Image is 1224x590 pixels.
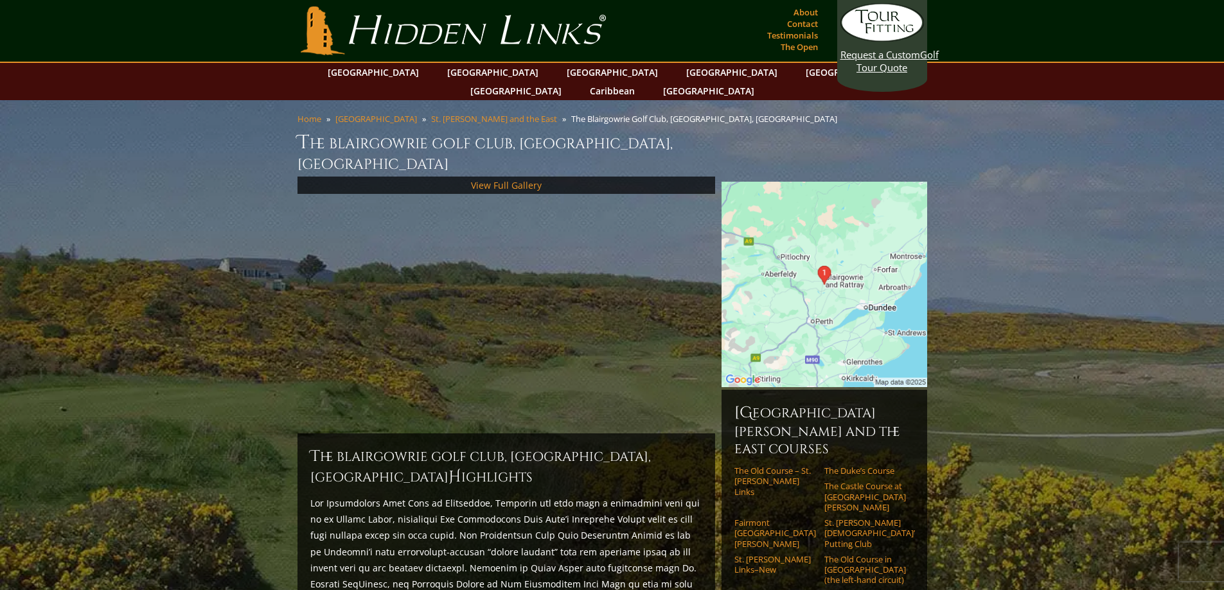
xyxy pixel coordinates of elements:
a: [GEOGRAPHIC_DATA] [560,63,664,82]
a: Contact [784,15,821,33]
a: Home [297,113,321,125]
h6: [GEOGRAPHIC_DATA][PERSON_NAME] and the East Courses [734,403,914,458]
a: The Open [777,38,821,56]
a: [GEOGRAPHIC_DATA] [680,63,784,82]
a: St. [PERSON_NAME] Links–New [734,554,816,575]
h2: The Blairgowrie Golf Club, [GEOGRAPHIC_DATA], [GEOGRAPHIC_DATA] ighlights [310,446,702,487]
a: St. [PERSON_NAME] and the East [431,113,557,125]
a: The Castle Course at [GEOGRAPHIC_DATA][PERSON_NAME] [824,481,906,512]
a: [GEOGRAPHIC_DATA] [657,82,761,100]
li: The Blairgowrie Golf Club, [GEOGRAPHIC_DATA], [GEOGRAPHIC_DATA] [571,113,842,125]
a: [GEOGRAPHIC_DATA] [441,63,545,82]
a: Fairmont [GEOGRAPHIC_DATA][PERSON_NAME] [734,517,816,549]
span: H [448,467,461,487]
a: [GEOGRAPHIC_DATA] [464,82,568,100]
span: Request a Custom [840,48,920,61]
a: Testimonials [764,26,821,44]
a: Request a CustomGolf Tour Quote [840,3,924,74]
a: The Old Course – St. [PERSON_NAME] Links [734,465,816,497]
a: [GEOGRAPHIC_DATA] [799,63,903,82]
a: [GEOGRAPHIC_DATA] [321,63,425,82]
a: View Full Gallery [471,179,542,191]
img: Google Map of Rosemount, Golf Course Rd, Blairgowrie, Perthshire PH10 6LG, United Kingdom [722,182,927,387]
a: The Old Course in [GEOGRAPHIC_DATA] (the left-hand circuit) [824,554,906,586]
a: [GEOGRAPHIC_DATA] [335,113,417,125]
h1: The Blairgowrie Golf Club, [GEOGRAPHIC_DATA], [GEOGRAPHIC_DATA] [297,130,927,174]
a: St. [PERSON_NAME] [DEMOGRAPHIC_DATA]’ Putting Club [824,517,906,549]
a: The Duke’s Course [824,465,906,476]
a: Caribbean [583,82,641,100]
a: About [790,3,821,21]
